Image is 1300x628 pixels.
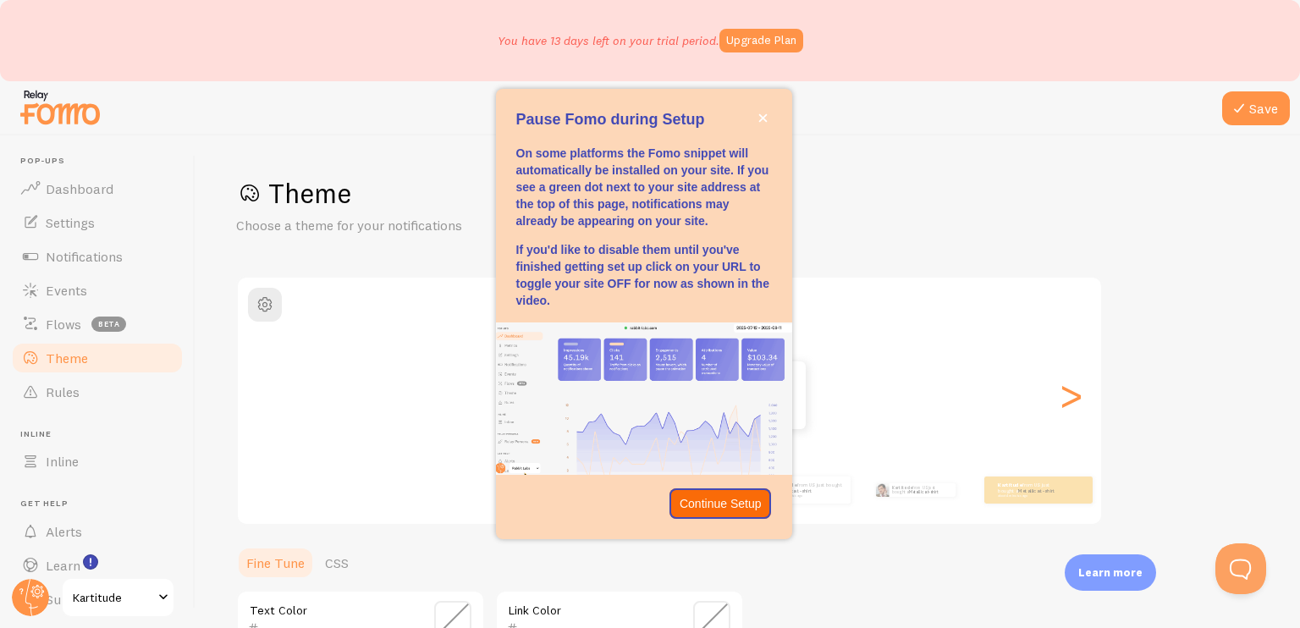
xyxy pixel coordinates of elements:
p: from US just bought a [892,483,949,497]
img: Fomo [875,483,889,497]
p: On some platforms the Fomo snippet will automatically be installed on your site. If you see a gre... [516,145,772,229]
p: Choose a theme for your notifications [236,216,642,235]
strong: Kartitude [892,485,912,490]
small: about 4 minutes ago [773,494,842,498]
button: close, [754,109,772,127]
a: Settings [10,206,185,240]
div: Next slide [1060,334,1081,456]
div: Learn more [1065,554,1156,591]
a: Fine Tune [236,546,315,580]
span: Notifications [46,248,123,265]
p: from US just bought a [998,482,1066,498]
img: fomo-relay-logo-orange.svg [18,85,102,129]
a: Metallica t-shirt [775,487,812,493]
a: Flows beta [10,307,185,341]
p: from US just bought a [773,482,844,498]
span: Flows [46,316,81,333]
a: Alerts [10,515,185,548]
a: Inline [10,444,185,478]
a: Learn [10,548,185,582]
h1: Theme [236,176,1259,211]
p: Pause Fomo during Setup [516,109,772,131]
span: beta [91,317,126,332]
div: Pause Fomo during Setup [496,89,792,539]
p: If you'd like to disable them until you've finished getting set up click on your URL to toggle yo... [516,241,772,309]
span: Get Help [20,499,185,510]
span: Inline [46,453,79,470]
iframe: Help Scout Beacon - Open [1215,543,1266,594]
span: Rules [46,383,80,400]
a: Kartitude [61,577,175,618]
span: Kartitude [73,587,153,608]
span: Learn [46,557,80,574]
a: CSS [315,546,359,580]
p: Continue Setup [680,495,762,512]
h2: Classic [238,288,1101,314]
span: Inline [20,429,185,440]
svg: <p>Watch New Feature Tutorials!</p> [83,554,98,570]
a: Events [10,273,185,307]
a: Theme [10,341,185,375]
a: Rules [10,375,185,409]
p: You have 13 days left on your trial period. [498,32,719,49]
a: Dashboard [10,172,185,206]
span: Pop-ups [20,156,185,167]
span: Alerts [46,523,82,540]
a: Metallica t-shirt [909,489,938,494]
a: Upgrade Plan [719,29,803,52]
span: Theme [46,350,88,366]
a: Notifications [10,240,185,273]
strong: Kartitude [998,482,1022,488]
span: Events [46,282,87,299]
a: Metallica t-shirt [1018,487,1055,493]
span: Settings [46,214,95,231]
span: Dashboard [46,180,113,197]
p: Learn more [1078,565,1143,581]
button: Continue Setup [669,488,772,519]
small: about 4 minutes ago [998,494,1064,498]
